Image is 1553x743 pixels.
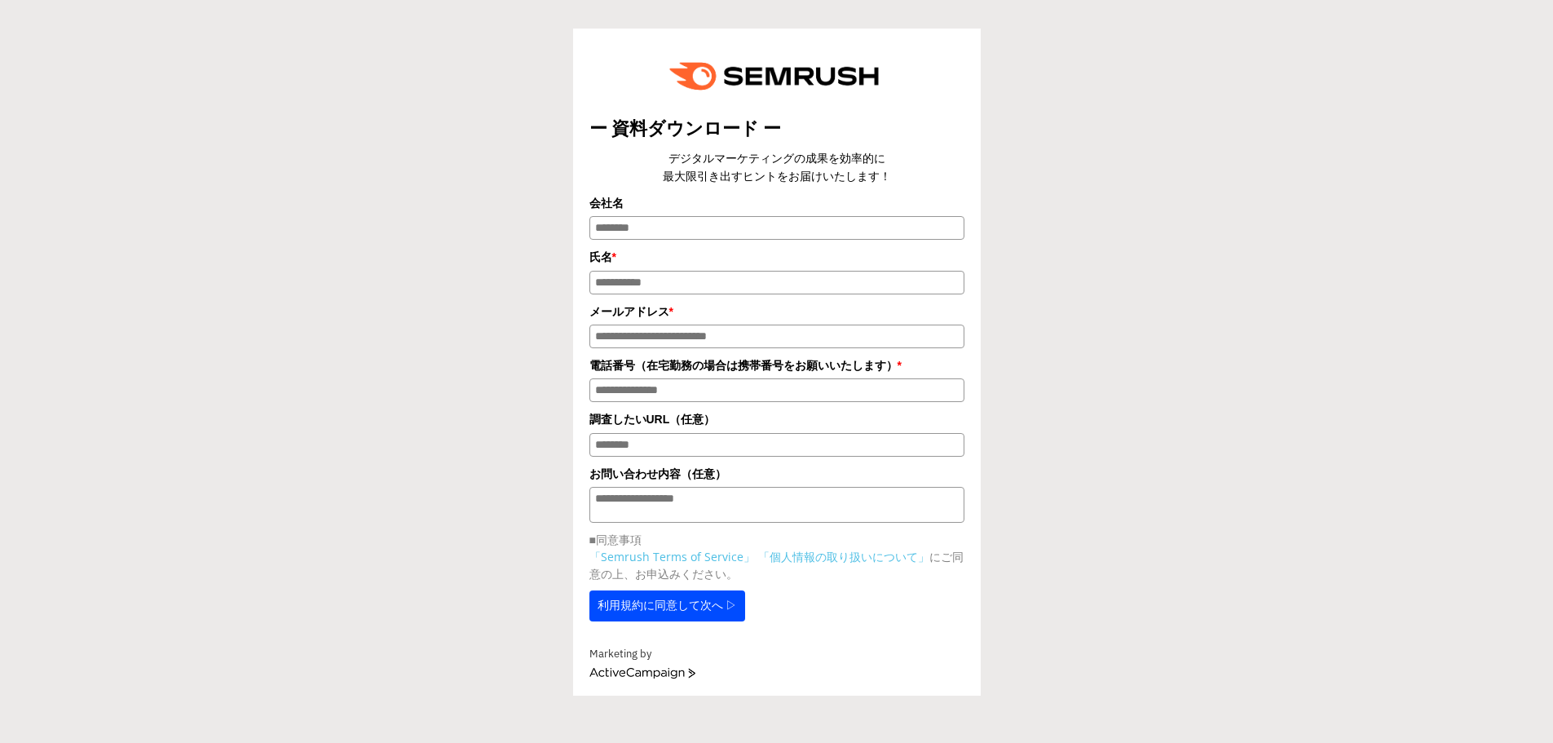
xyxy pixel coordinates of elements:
[589,116,964,141] title: ー 資料ダウンロード ー
[589,248,964,266] label: 氏名
[589,548,964,582] p: にご同意の上、お申込みください。
[589,356,964,374] label: 電話番号（在宅勤務の場合は携帯番号をお願いいたします）
[589,194,964,212] label: 会社名
[589,590,746,621] button: 利用規約に同意して次へ ▷
[589,549,755,564] a: 「Semrush Terms of Service」
[589,465,964,483] label: お問い合わせ内容（任意）
[589,303,964,321] label: メールアドレス
[589,149,964,186] center: デジタルマーケティングの成果を効率的に 最大限引き出すヒントをお届けいたします！
[658,45,896,108] img: e6a379fe-ca9f-484e-8561-e79cf3a04b3f.png
[758,549,929,564] a: 「個人情報の取り扱いについて」
[589,531,964,548] p: ■同意事項
[589,646,964,663] div: Marketing by
[589,410,964,428] label: 調査したいURL（任意）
